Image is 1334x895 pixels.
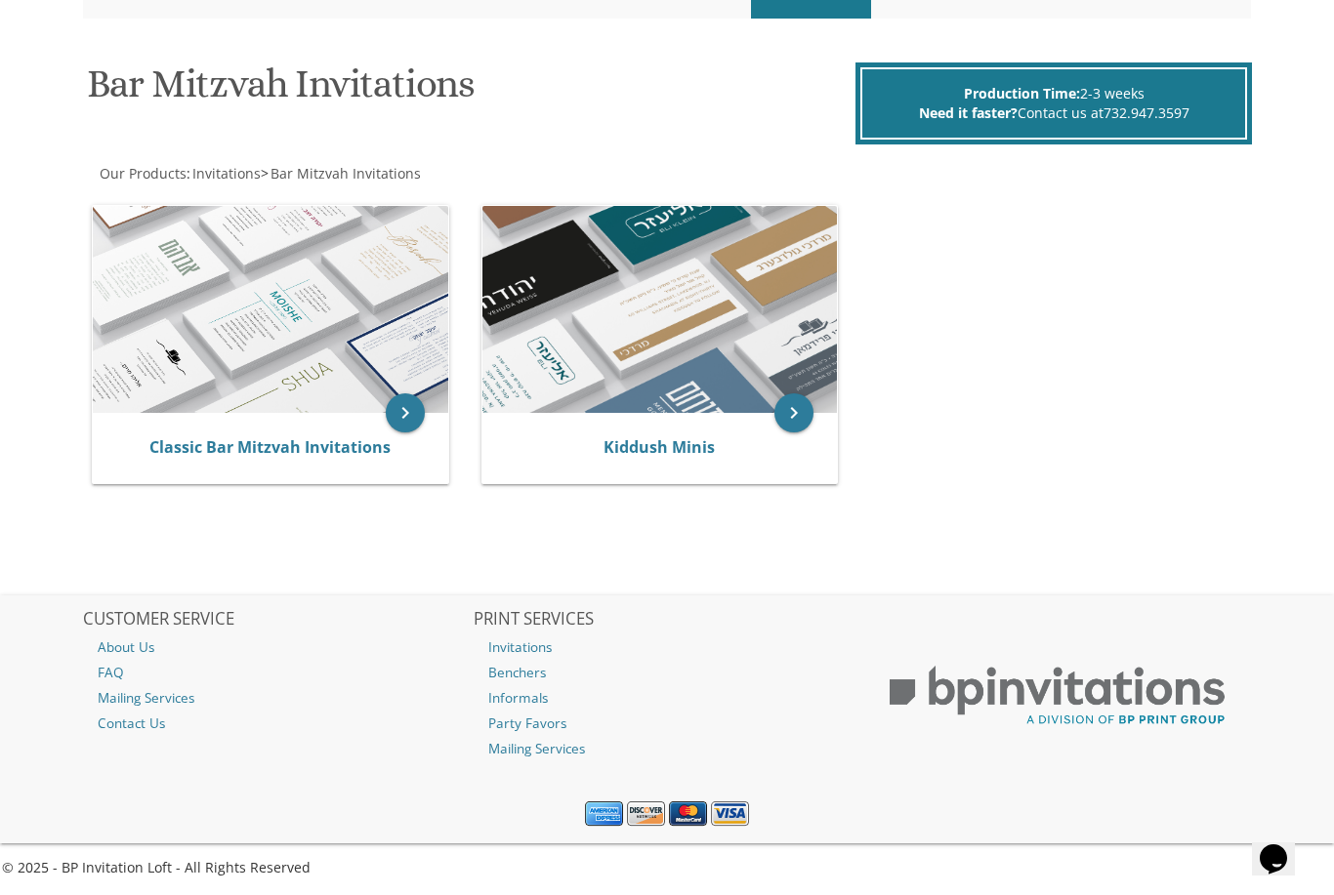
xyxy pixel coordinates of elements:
[1252,817,1314,875] iframe: chat widget
[98,164,187,183] a: Our Products
[83,660,471,685] a: FAQ
[474,736,861,761] a: Mailing Services
[474,685,861,711] a: Informals
[604,436,715,458] a: Kiddush Minis
[585,801,623,827] img: American Express
[474,711,861,736] a: Party Favors
[83,685,471,711] a: Mailing Services
[271,164,421,183] span: Bar Mitzvah Invitations
[1104,103,1189,122] a: 732.947.3597
[474,610,861,630] h2: PRINT SERVICES
[149,436,391,458] a: Classic Bar Mitzvah Invitations
[192,164,261,183] span: Invitations
[386,393,425,432] a: keyboard_arrow_right
[774,393,813,432] a: keyboard_arrow_right
[627,801,665,827] img: Discover
[474,634,861,660] a: Invitations
[863,649,1251,743] img: BP Print Group
[919,103,1018,122] span: Need it faster?
[860,67,1247,140] div: 2-3 weeks Contact us at
[87,62,852,120] h1: Bar Mitzvah Invitations
[669,801,707,827] img: MasterCard
[261,164,421,183] span: >
[964,84,1080,102] span: Production Time:
[93,206,448,414] img: Classic Bar Mitzvah Invitations
[83,164,667,183] div: :
[482,206,838,413] img: Kiddush Minis
[711,801,749,827] img: Visa
[83,634,471,660] a: About Us
[83,610,471,630] h2: CUSTOMER SERVICE
[474,660,861,685] a: Benchers
[190,164,261,183] a: Invitations
[83,711,471,736] a: Contact Us
[269,164,421,183] a: Bar Mitzvah Invitations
